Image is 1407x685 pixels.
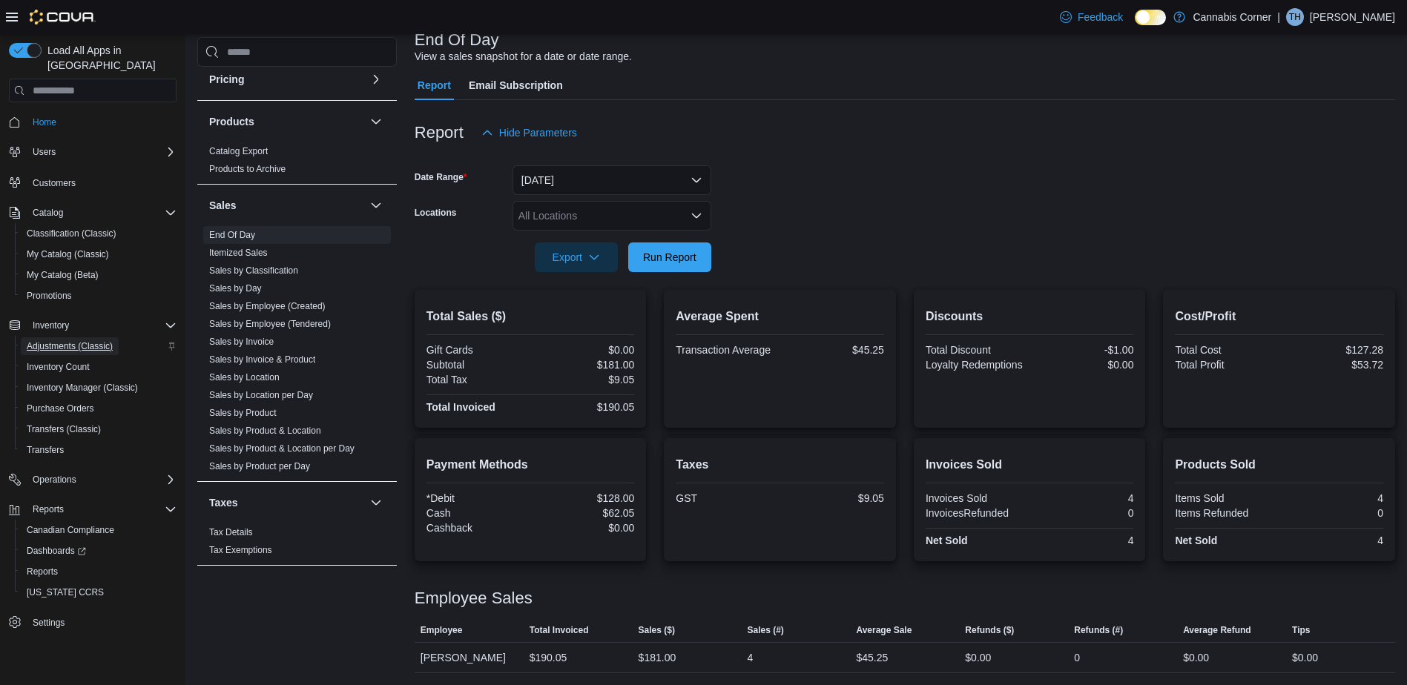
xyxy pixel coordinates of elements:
a: My Catalog (Classic) [21,245,115,263]
a: Settings [27,614,70,632]
h3: End Of Day [415,31,499,49]
span: Sales by Classification [209,265,298,277]
strong: Net Sold [926,535,968,546]
span: Sales by Product per Day [209,460,310,472]
h3: Employee Sales [415,589,533,607]
button: Pricing [209,72,364,87]
h2: Cost/Profit [1175,308,1383,325]
span: Reports [21,563,177,580]
button: Customers [3,171,182,193]
a: Canadian Compliance [21,521,120,539]
span: Average Sale [856,624,912,636]
h2: Taxes [676,456,884,474]
span: Dashboards [21,542,177,560]
a: Catalog Export [209,146,268,156]
span: Inventory [27,317,177,334]
span: Purchase Orders [27,403,94,414]
h2: Invoices Sold [926,456,1134,474]
div: Invoices Sold [926,492,1027,504]
span: Reports [27,500,177,518]
div: $0.00 [1292,649,1318,666]
button: Reports [3,499,182,520]
div: View a sales snapshot for a date or date range. [415,49,632,64]
div: Subtotal [426,359,527,371]
div: [PERSON_NAME] [415,643,524,672]
span: Tips [1292,624,1310,636]
div: $9.05 [783,492,884,504]
div: Cashback [426,522,527,534]
span: Transfers (Classic) [21,420,177,438]
button: Catalog [3,202,182,223]
span: My Catalog (Beta) [27,269,99,281]
span: Canadian Compliance [27,524,114,536]
a: Customers [27,174,82,192]
button: Export [535,242,618,272]
a: Sales by Employee (Created) [209,301,326,311]
span: Sales ($) [639,624,675,636]
span: Sales by Invoice & Product [209,354,315,365]
span: My Catalog (Beta) [21,266,177,284]
div: *Debit [426,492,527,504]
div: $0.00 [965,649,991,666]
span: Adjustments (Classic) [27,340,113,352]
a: Adjustments (Classic) [21,337,119,355]
span: Sales by Employee (Tendered) [209,318,331,330]
div: $62.05 [533,507,634,519]
button: Inventory [3,315,182,336]
a: [US_STATE] CCRS [21,583,110,601]
div: Cash [426,507,527,519]
div: Sales [197,226,397,481]
div: Total Profit [1175,359,1276,371]
div: Gift Cards [426,344,527,356]
div: $0.00 [533,344,634,356]
a: Sales by Product & Location per Day [209,443,355,454]
a: Sales by Invoice & Product [209,354,315,365]
button: Hide Parameters [475,118,583,148]
button: Products [367,113,385,130]
span: Inventory Manager (Classic) [21,379,177,397]
div: $45.25 [856,649,888,666]
h3: Products [209,114,254,129]
p: | [1277,8,1280,26]
button: Adjustments (Classic) [15,336,182,357]
div: 4 [1032,492,1133,504]
span: Sales by Location [209,371,280,383]
div: 4 [1032,535,1133,546]
button: Reports [27,500,70,518]
span: Sales by Product & Location [209,425,321,437]
div: Taxes [197,523,397,565]
span: Sales by Day [209,282,262,294]
span: Load All Apps in [GEOGRAPHIC_DATA] [42,43,177,73]
span: Users [27,143,177,161]
span: Tax Details [209,526,253,538]
span: Washington CCRS [21,583,177,601]
a: Sales by Product per Day [209,461,310,471]
a: Sales by Location [209,372,280,383]
h2: Discounts [926,308,1134,325]
div: $0.00 [1032,359,1133,371]
div: Total Tax [426,374,527,385]
a: My Catalog (Beta) [21,266,105,284]
a: Transfers (Classic) [21,420,107,438]
button: Taxes [209,495,364,510]
div: Transaction Average [676,344,777,356]
span: Inventory [33,320,69,331]
p: [PERSON_NAME] [1310,8,1395,26]
span: Average Refund [1183,624,1251,636]
a: Dashboards [15,540,182,561]
span: [US_STATE] CCRS [27,586,104,598]
span: Catalog [27,204,177,222]
span: Dashboards [27,545,86,557]
button: Reports [15,561,182,582]
a: Reports [21,563,64,580]
span: Hide Parameters [499,125,577,140]
p: Cannabis Corner [1193,8,1271,26]
input: Dark Mode [1135,10,1166,25]
button: Operations [3,469,182,490]
a: Promotions [21,287,78,305]
a: Tax Details [209,527,253,537]
button: Inventory Manager (Classic) [15,377,182,398]
span: End Of Day [209,229,255,241]
div: $128.00 [533,492,634,504]
div: $181.00 [639,649,676,666]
